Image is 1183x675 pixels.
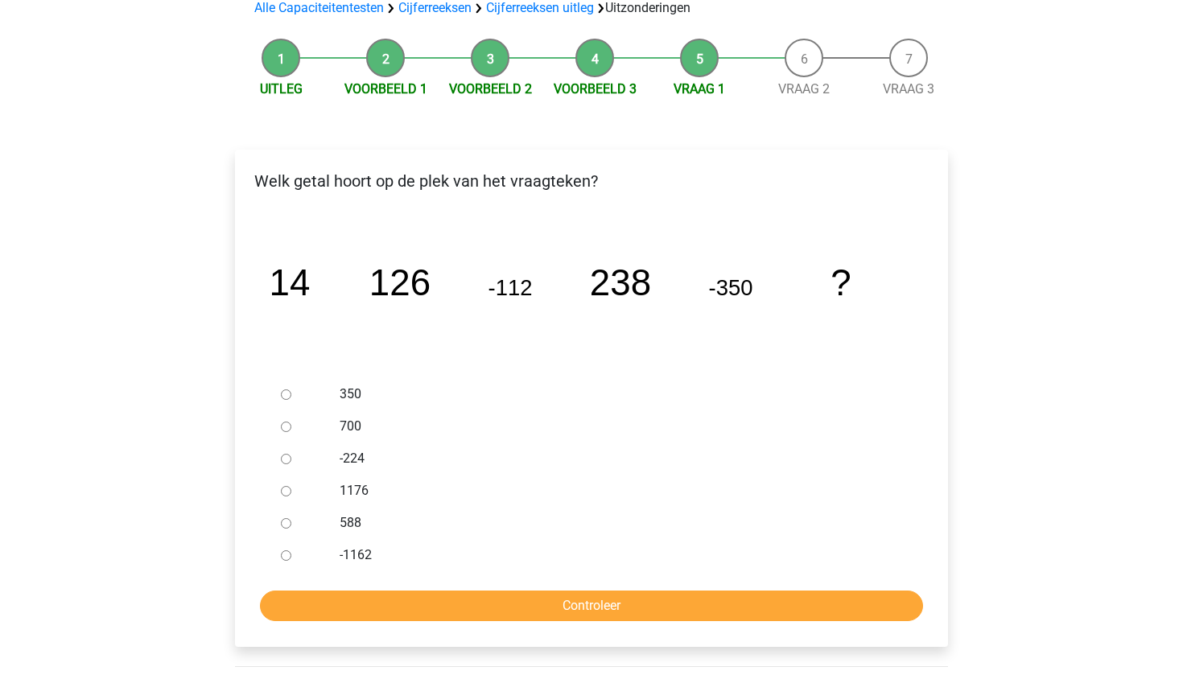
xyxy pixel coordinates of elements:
label: -224 [340,449,897,468]
a: Vraag 3 [883,81,934,97]
a: Uitleg [260,81,303,97]
tspan: -112 [488,275,533,300]
tspan: ? [831,262,851,303]
label: 1176 [340,481,897,500]
label: 350 [340,385,897,404]
a: Voorbeeld 1 [344,81,427,97]
p: Welk getal hoort op de plek van het vraagteken? [248,169,935,193]
input: Controleer [260,591,923,621]
a: Voorbeeld 2 [449,81,532,97]
label: 588 [340,513,897,533]
label: -1162 [340,545,897,565]
tspan: 126 [369,262,431,303]
a: Vraag 1 [674,81,725,97]
a: Vraag 2 [778,81,830,97]
tspan: 14 [270,262,311,303]
tspan: 238 [590,262,651,303]
tspan: -350 [709,275,753,300]
label: 700 [340,417,897,436]
a: Voorbeeld 3 [554,81,637,97]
